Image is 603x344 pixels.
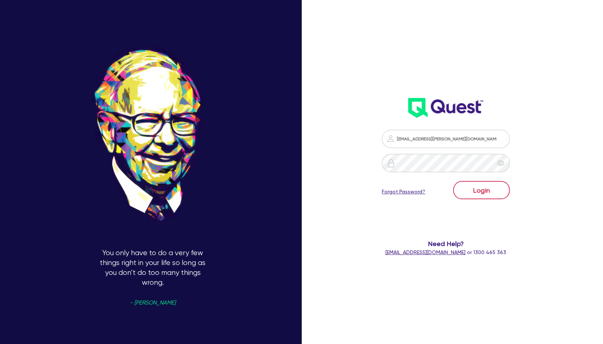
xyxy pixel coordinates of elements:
[130,300,176,306] span: - [PERSON_NAME]
[386,134,395,143] img: icon-password
[385,249,466,255] a: [EMAIL_ADDRESS][DOMAIN_NAME]
[497,159,504,167] span: eye
[382,188,425,196] a: Forgot Password?
[385,249,506,255] span: or 1300 465 363
[387,159,395,167] img: icon-password
[408,98,483,118] img: wH2k97JdezQIQAAAABJRU5ErkJggg==
[366,239,525,249] span: Need Help?
[382,130,510,148] input: Email address
[453,181,510,199] button: Login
